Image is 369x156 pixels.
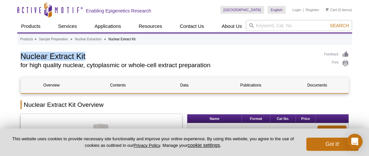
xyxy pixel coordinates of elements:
li: » [35,37,37,41]
input: Keyword, Cat. No. [246,20,352,31]
a: [GEOGRAPHIC_DATA] [220,6,264,14]
a: Contents [87,77,149,93]
td: Nuclear Extract Kit [187,123,242,151]
h1: Nuclear Extract Kit [21,51,318,61]
li: Nuclear Extract Kit [109,37,136,41]
a: English [267,6,286,14]
img: Your Cart [326,8,328,11]
a: Feedback [324,51,349,58]
a: Publications [220,77,281,93]
button: Got it! [306,138,359,151]
th: Cat No. [270,114,296,123]
h2: Nuclear Extract Kit Overview [21,100,349,109]
td: $325 [296,123,316,137]
li: | [303,6,304,14]
a: Register [306,8,319,12]
button: cookie settings [188,142,220,148]
a: Products [20,36,33,42]
li: » [104,37,106,41]
p: This website uses cookies to provide necessary site functionality and improve your online experie... [10,136,295,148]
span: Search [330,23,349,28]
a: Add to Cart [317,126,346,135]
a: Overview [21,77,82,93]
a: Data [154,77,215,93]
a: About Us [218,20,246,32]
a: Services [54,20,81,32]
a: Products [17,20,44,32]
th: Format [242,114,270,123]
a: Login [292,8,301,12]
th: Price [296,114,316,123]
td: 100 rxns [242,123,270,137]
th: Name [187,114,242,123]
a: Resources [135,20,166,32]
a: Nuclear Extraction [75,36,102,42]
div: Open Intercom Messenger [347,134,362,149]
h2: Enabling Epigenetics Research [86,8,151,14]
td: 40010 [270,123,296,137]
h2: for high quality nuclear, cytoplasmic or whole-cell extract preparation [21,62,318,68]
a: Applications [91,20,125,32]
button: Search [328,23,351,29]
a: Privacy Policy [133,143,160,148]
a: Documents [286,77,348,93]
a: Cart [326,8,337,12]
li: » [70,37,72,41]
a: Contact Us [176,20,208,32]
a: Sample Preparation [39,36,68,42]
li: (0 items) [326,6,352,14]
a: Print [324,60,349,67]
